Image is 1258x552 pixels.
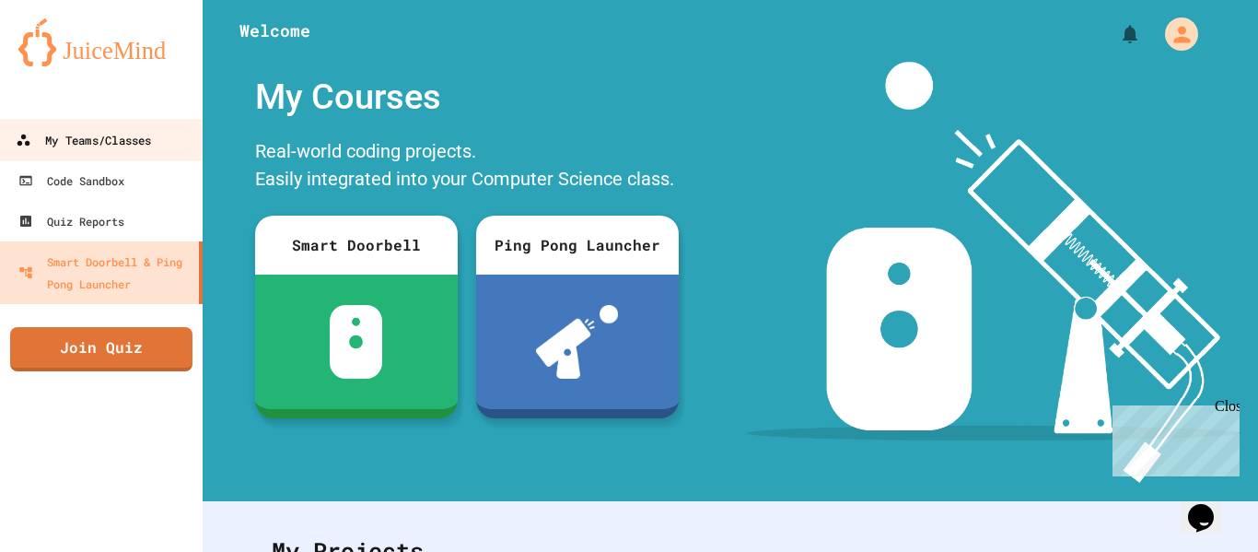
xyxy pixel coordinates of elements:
iframe: chat widget [1105,398,1240,476]
div: Quiz Reports [18,210,124,232]
img: ppl-with-ball.png [536,305,618,379]
div: Real-world coding projects. Easily integrated into your Computer Science class. [246,133,688,202]
img: sdb-white.svg [330,305,382,379]
div: My Account [1146,13,1203,55]
div: Code Sandbox [18,170,124,192]
a: Join Quiz [10,327,192,371]
div: Smart Doorbell [255,216,458,275]
img: banner-image-my-projects.png [747,62,1241,483]
img: logo-orange.svg [18,18,184,66]
div: My Courses [246,62,688,133]
iframe: chat widget [1181,478,1240,534]
div: Chat with us now!Close [7,7,127,117]
div: Ping Pong Launcher [476,216,679,275]
div: My Teams/Classes [16,129,151,152]
div: My Notifications [1085,18,1146,50]
div: Smart Doorbell & Ping Pong Launcher [18,251,192,295]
